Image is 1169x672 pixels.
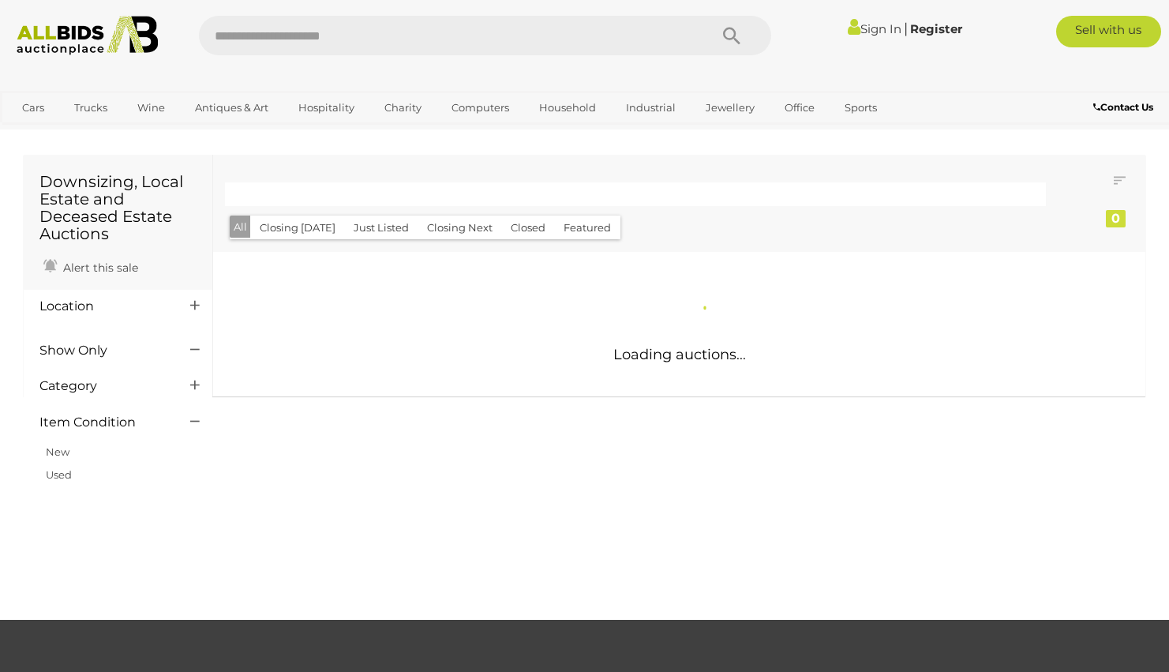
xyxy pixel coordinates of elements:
[127,95,175,121] a: Wine
[529,95,606,121] a: Household
[288,95,365,121] a: Hospitality
[64,95,118,121] a: Trucks
[1056,16,1161,47] a: Sell with us
[230,216,251,238] button: All
[46,468,72,481] a: Used
[834,95,887,121] a: Sports
[250,216,345,240] button: Closing [DATE]
[185,95,279,121] a: Antiques & Art
[441,95,519,121] a: Computers
[848,21,901,36] a: Sign In
[554,216,620,240] button: Featured
[774,95,825,121] a: Office
[418,216,502,240] button: Closing Next
[39,379,167,393] h4: Category
[12,122,144,148] a: [GEOGRAPHIC_DATA]
[39,173,197,242] h1: Downsizing, Local Estate and Deceased Estate Auctions
[12,95,54,121] a: Cars
[692,16,771,55] button: Search
[39,299,167,313] h4: Location
[39,254,142,278] a: Alert this sale
[613,346,746,363] span: Loading auctions...
[616,95,686,121] a: Industrial
[1093,99,1157,116] a: Contact Us
[39,415,167,430] h4: Item Condition
[501,216,555,240] button: Closed
[695,95,765,121] a: Jewellery
[39,344,167,358] h4: Show Only
[344,216,418,240] button: Just Listed
[46,445,69,458] a: New
[910,21,962,36] a: Register
[1093,101,1153,113] b: Contact Us
[9,16,167,55] img: Allbids.com.au
[59,261,138,275] span: Alert this sale
[904,20,908,37] span: |
[1106,210,1126,227] div: 0
[374,95,432,121] a: Charity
